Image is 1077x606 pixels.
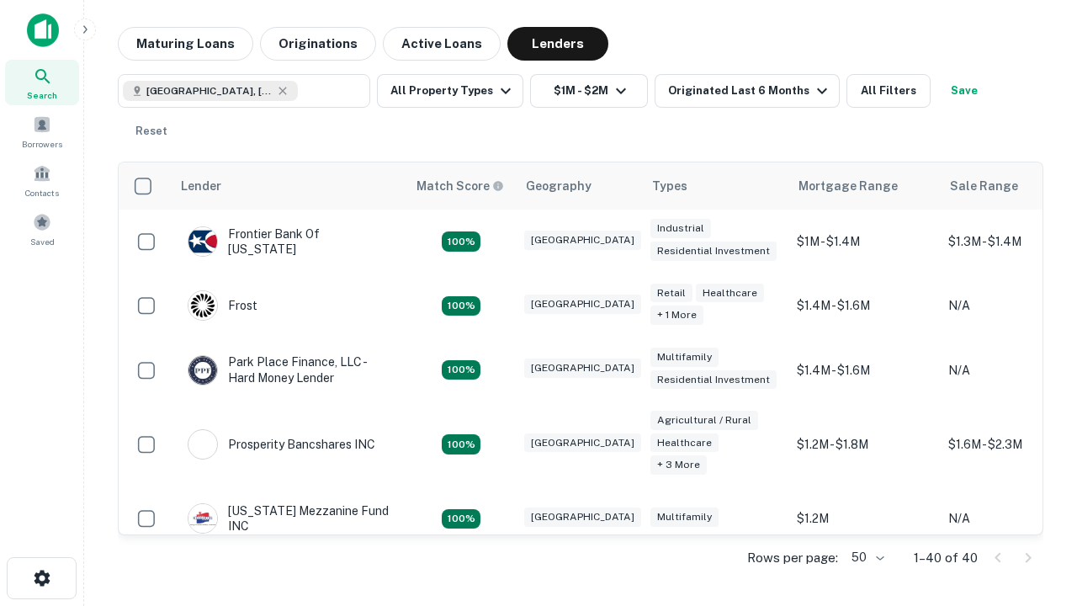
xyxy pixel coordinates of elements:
div: Types [652,176,687,196]
span: Borrowers [22,137,62,151]
div: Geography [526,176,592,196]
th: Geography [516,162,642,210]
div: Residential Investment [650,242,777,261]
div: Frost [188,290,257,321]
div: Park Place Finance, LLC - Hard Money Lender [188,354,390,385]
div: Multifamily [650,348,719,367]
button: Reset [125,114,178,148]
button: All Filters [846,74,931,108]
th: Mortgage Range [788,162,940,210]
div: Matching Properties: 4, hasApolloMatch: undefined [442,231,480,252]
div: Capitalize uses an advanced AI algorithm to match your search with the best lender. The match sco... [416,177,504,195]
th: Capitalize uses an advanced AI algorithm to match your search with the best lender. The match sco... [406,162,516,210]
div: Sale Range [950,176,1018,196]
button: Lenders [507,27,608,61]
button: Originated Last 6 Months [655,74,840,108]
div: Healthcare [696,284,764,303]
p: 1–40 of 40 [914,548,978,568]
a: Saved [5,206,79,252]
div: [GEOGRAPHIC_DATA] [524,359,641,378]
img: picture [188,430,217,459]
div: [GEOGRAPHIC_DATA] [524,433,641,453]
th: Lender [171,162,406,210]
button: All Property Types [377,74,523,108]
div: Healthcare [650,433,719,453]
td: $1.4M - $1.6M [788,274,940,338]
td: $1.2M [788,486,940,550]
div: Multifamily [650,508,719,527]
div: Agricultural / Rural [650,411,758,430]
div: [US_STATE] Mezzanine Fund INC [188,503,390,534]
div: Industrial [650,219,711,238]
div: [GEOGRAPHIC_DATA] [524,231,641,250]
div: Matching Properties: 5, hasApolloMatch: undefined [442,509,480,529]
div: Residential Investment [650,370,777,390]
iframe: Chat Widget [993,417,1077,498]
div: Matching Properties: 4, hasApolloMatch: undefined [442,296,480,316]
a: Borrowers [5,109,79,154]
img: capitalize-icon.png [27,13,59,47]
div: Matching Properties: 4, hasApolloMatch: undefined [442,360,480,380]
div: + 3 more [650,455,707,475]
div: [GEOGRAPHIC_DATA] [524,508,641,527]
span: Search [27,88,57,102]
img: picture [188,356,217,385]
button: $1M - $2M [530,74,648,108]
a: Contacts [5,157,79,203]
td: $1M - $1.4M [788,210,940,274]
a: Search [5,60,79,105]
div: 50 [845,545,887,570]
span: [GEOGRAPHIC_DATA], [GEOGRAPHIC_DATA], [GEOGRAPHIC_DATA] [146,83,273,98]
div: Mortgage Range [798,176,898,196]
div: Lender [181,176,221,196]
img: picture [188,504,217,533]
td: $1.2M - $1.8M [788,402,940,487]
button: Maturing Loans [118,27,253,61]
h6: Match Score [416,177,501,195]
button: Active Loans [383,27,501,61]
span: Contacts [25,186,59,199]
div: + 1 more [650,306,703,325]
span: Saved [30,235,55,248]
button: Save your search to get updates of matches that match your search criteria. [937,74,991,108]
div: Frontier Bank Of [US_STATE] [188,226,390,257]
img: picture [188,227,217,256]
div: [GEOGRAPHIC_DATA] [524,295,641,314]
div: Retail [650,284,692,303]
img: picture [188,291,217,320]
div: Matching Properties: 7, hasApolloMatch: undefined [442,434,480,454]
button: Originations [260,27,376,61]
th: Types [642,162,788,210]
div: Prosperity Bancshares INC [188,429,375,460]
td: $1.4M - $1.6M [788,338,940,401]
p: Rows per page: [747,548,838,568]
div: Originated Last 6 Months [668,81,832,101]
